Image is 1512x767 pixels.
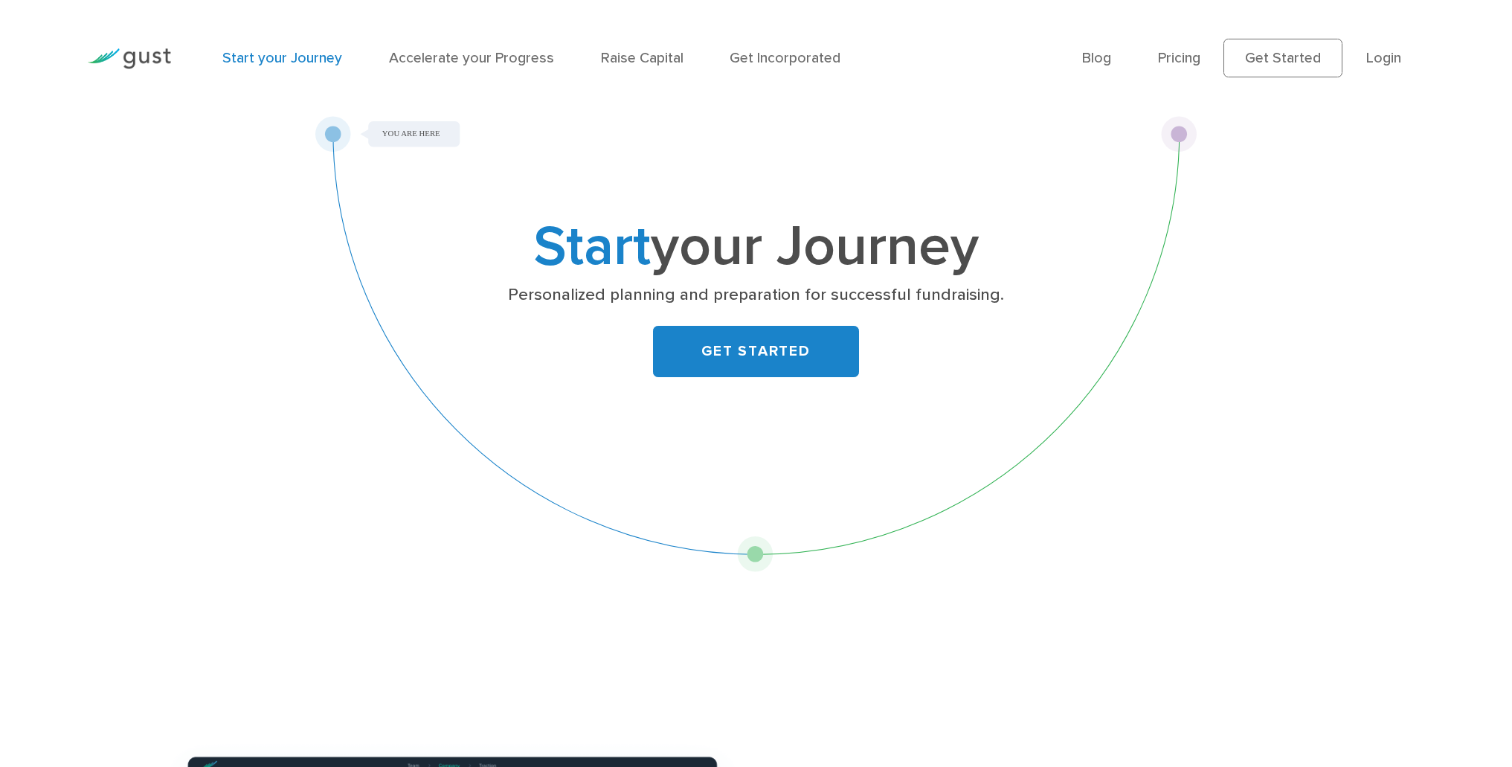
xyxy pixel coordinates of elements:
[1082,49,1111,66] a: Blog
[88,48,171,68] img: Gust Logo
[389,49,554,66] a: Accelerate your Progress
[533,213,651,280] span: Start
[438,221,1073,272] h1: your Journey
[1366,49,1401,66] a: Login
[1158,49,1200,66] a: Pricing
[730,49,840,66] a: Get Incorporated
[444,283,1067,306] p: Personalized planning and preparation for successful fundraising.
[601,49,683,66] a: Raise Capital
[1223,39,1342,77] a: Get Started
[222,49,342,66] a: Start your Journey
[653,326,859,377] a: GET STARTED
